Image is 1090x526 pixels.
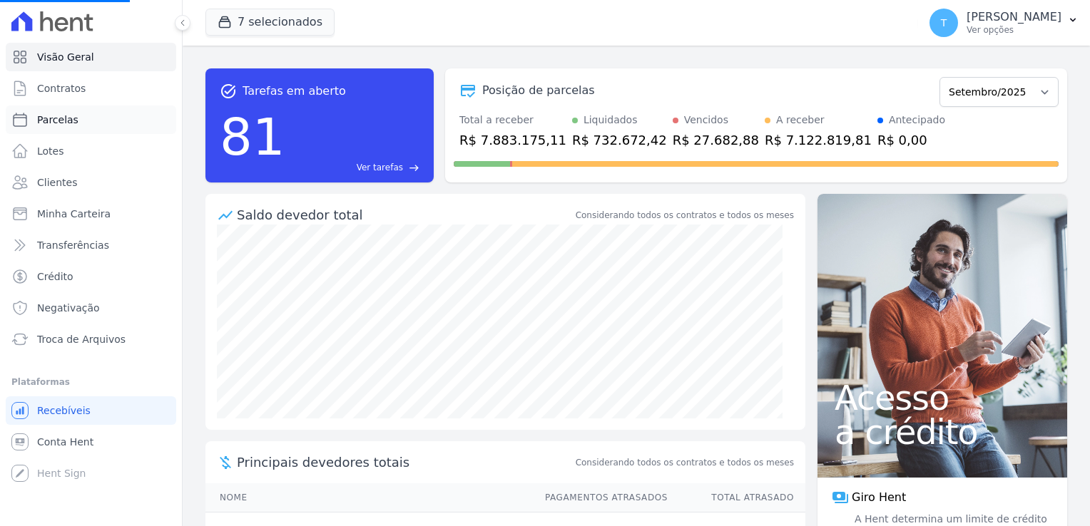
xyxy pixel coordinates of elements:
[6,396,176,425] a: Recebíveis
[205,483,531,512] th: Nome
[576,456,794,469] span: Considerando todos os contratos e todos os meses
[459,130,566,150] div: R$ 7.883.175,11
[776,113,825,128] div: A receber
[11,373,170,391] div: Plataformas
[6,231,176,259] a: Transferências
[6,325,176,354] a: Troca de Arquivos
[6,105,176,134] a: Parcelas
[835,381,1050,415] span: Acesso
[852,489,906,506] span: Giro Hent
[6,168,176,197] a: Clientes
[6,74,176,103] a: Contratos
[835,415,1050,449] span: a crédito
[6,200,176,228] a: Minha Carteira
[877,130,945,150] div: R$ 0,00
[668,483,805,512] th: Total Atrasado
[576,209,794,222] div: Considerando todos os contratos e todos os meses
[6,43,176,71] a: Visão Geral
[37,175,77,190] span: Clientes
[220,83,237,100] span: task_alt
[205,9,335,36] button: 7 selecionados
[459,113,566,128] div: Total a receber
[889,113,945,128] div: Antecipado
[37,113,78,127] span: Parcelas
[237,453,573,472] span: Principais devedores totais
[37,50,94,64] span: Visão Geral
[941,18,947,28] span: T
[37,207,111,221] span: Minha Carteira
[237,205,573,225] div: Saldo devedor total
[673,130,759,150] div: R$ 27.682,88
[765,130,872,150] div: R$ 7.122.819,81
[37,403,91,418] span: Recebíveis
[572,130,667,150] div: R$ 732.672,42
[243,83,346,100] span: Tarefas em aberto
[357,161,403,174] span: Ver tarefas
[6,262,176,291] a: Crédito
[6,428,176,456] a: Conta Hent
[6,137,176,165] a: Lotes
[37,301,100,315] span: Negativação
[684,113,728,128] div: Vencidos
[967,10,1061,24] p: [PERSON_NAME]
[37,144,64,158] span: Lotes
[531,483,668,512] th: Pagamentos Atrasados
[37,81,86,96] span: Contratos
[482,82,595,99] div: Posição de parcelas
[918,3,1090,43] button: T [PERSON_NAME] Ver opções
[220,100,285,174] div: 81
[37,435,93,449] span: Conta Hent
[584,113,638,128] div: Liquidados
[37,238,109,252] span: Transferências
[967,24,1061,36] p: Ver opções
[37,332,126,346] span: Troca de Arquivos
[6,294,176,322] a: Negativação
[409,163,419,173] span: east
[291,161,419,174] a: Ver tarefas east
[37,269,73,284] span: Crédito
